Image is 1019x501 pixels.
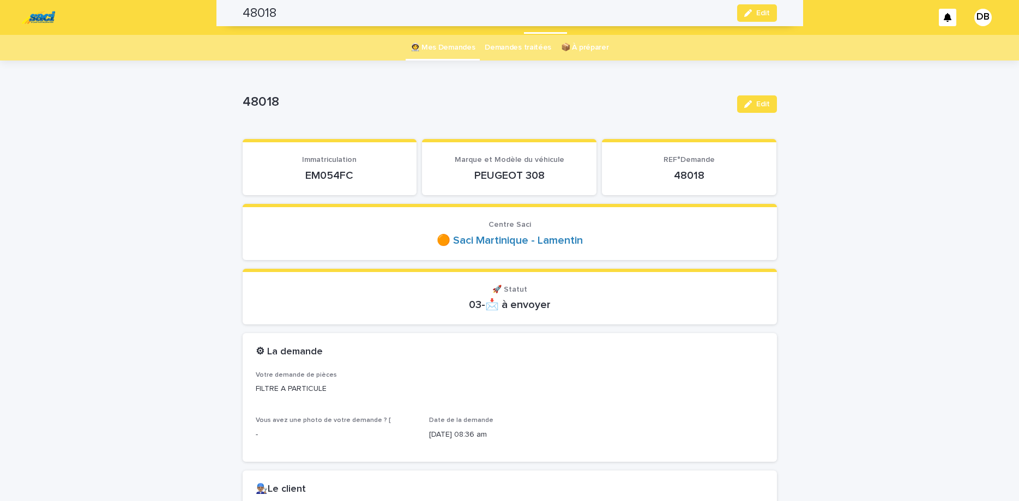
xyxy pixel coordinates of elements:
[256,372,337,378] span: Votre demande de pièces
[256,169,404,182] p: EM054FC
[435,169,583,182] p: PEUGEOT 308
[437,234,583,247] a: 🟠 Saci Martinique - Lamentin
[492,286,527,293] span: 🚀 Statut
[974,9,992,26] div: DB
[429,417,493,424] span: Date de la demande
[429,429,590,440] p: [DATE] 08:36 am
[256,298,764,311] p: 03-📩 à envoyer
[243,94,728,110] p: 48018
[302,156,357,164] span: Immatriculation
[256,429,417,440] p: -
[561,35,608,61] a: 📦 À préparer
[489,221,531,228] span: Centre Saci
[455,156,564,164] span: Marque et Modèle du véhicule
[256,346,323,358] h2: ⚙ La demande
[615,169,763,182] p: 48018
[485,35,551,61] a: Demandes traitées
[256,383,764,395] p: FILTRE A PARTICULE
[256,417,391,424] span: Vous avez une photo de votre demande ? [
[22,7,55,28] img: UC29JcTLQ3GheANZ19ks
[756,100,770,108] span: Edit
[737,95,777,113] button: Edit
[411,35,475,61] a: 👩‍🚀 Mes Demandes
[256,484,306,496] h2: 👨🏽‍🔧Le client
[664,156,715,164] span: REF°Demande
